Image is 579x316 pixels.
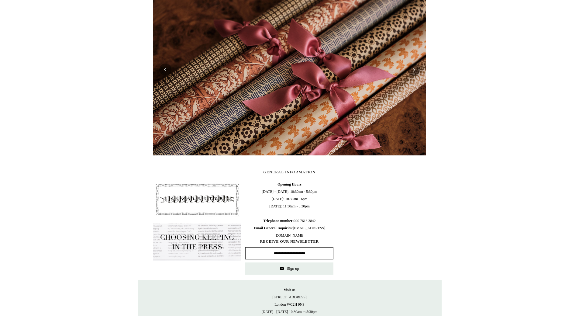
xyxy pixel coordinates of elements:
button: Previous [159,64,171,76]
span: [EMAIL_ADDRESS][DOMAIN_NAME] [254,226,325,238]
b: : [292,219,294,223]
button: Page 2 [287,154,293,155]
b: Telephone number [264,219,294,223]
button: Sign up [245,262,333,275]
button: Next [408,64,420,76]
b: Email General Inquiries: [254,226,293,230]
img: pf-4db91bb9--1305-Newsletter-Button_1200x.jpg [153,181,241,218]
button: Page 1 [277,154,284,155]
span: GENERAL INFORMATION [264,170,316,174]
b: Opening Hours [277,182,302,186]
span: RECEIVE OUR NEWSLETTER [245,239,333,244]
span: Sign up [287,266,299,271]
span: [DATE] - [DATE]: 10:30am - 5:30pm [DATE]: 10.30am - 6pm [DATE]: 11.30am - 5.30pm 020 7613 3842 [245,181,333,239]
img: pf-635a2b01-aa89-4342-bbcd-4371b60f588c--In-the-press-Button_1200x.jpg [153,224,241,261]
iframe: google_map [338,181,426,272]
button: Page 3 [296,154,302,155]
strong: Visit us [284,288,295,292]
